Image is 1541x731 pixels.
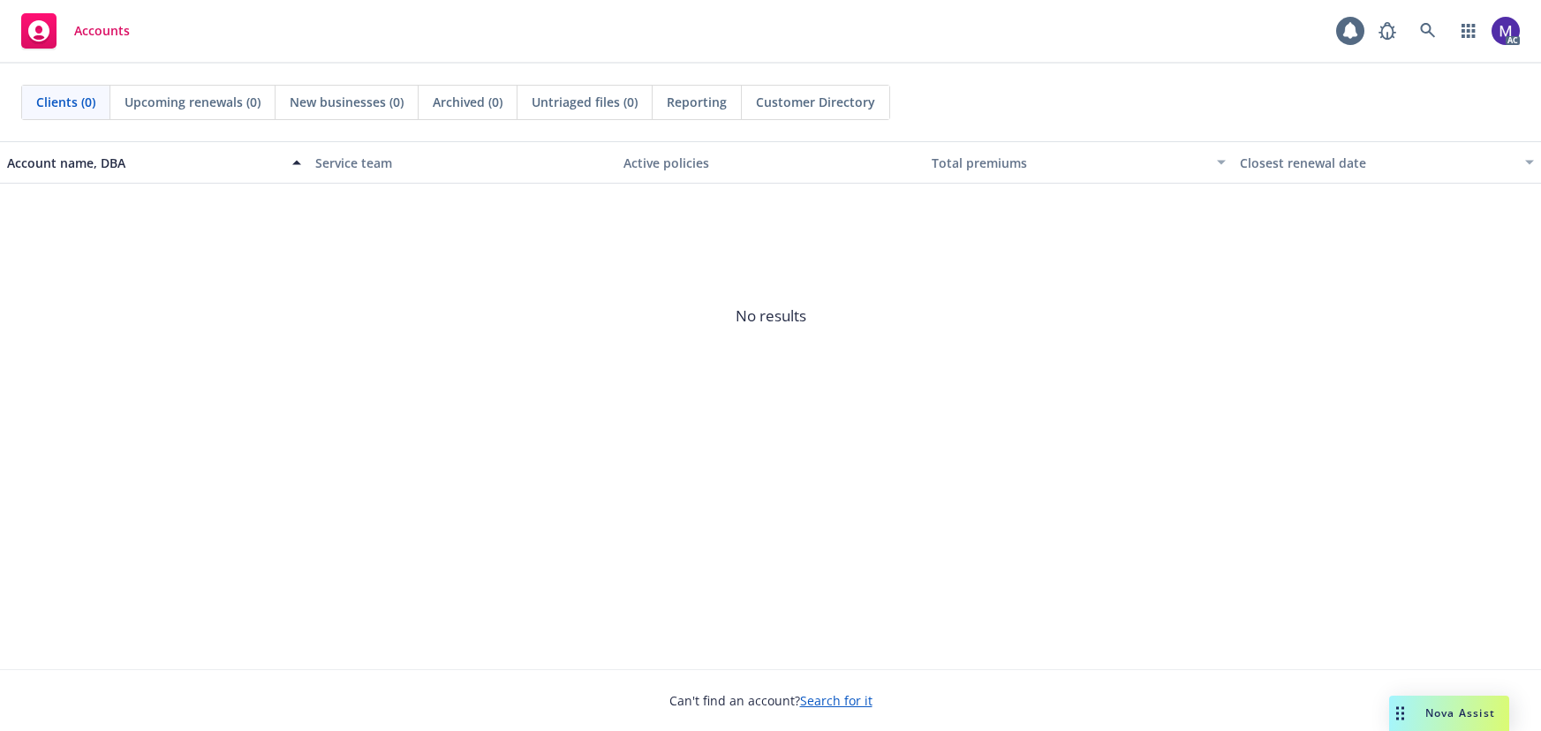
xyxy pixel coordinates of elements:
button: Nova Assist [1389,696,1509,731]
div: Account name, DBA [7,154,282,172]
a: Switch app [1451,13,1486,49]
img: photo [1492,17,1520,45]
span: Upcoming renewals (0) [125,93,261,111]
button: Total premiums [925,141,1233,184]
span: New businesses (0) [290,93,404,111]
div: Total premiums [932,154,1206,172]
div: Closest renewal date [1240,154,1515,172]
span: Accounts [74,24,130,38]
a: Search [1410,13,1446,49]
span: Clients (0) [36,93,95,111]
button: Closest renewal date [1233,141,1541,184]
span: Customer Directory [756,93,875,111]
a: Report a Bug [1370,13,1405,49]
button: Active policies [616,141,925,184]
span: Can't find an account? [669,691,872,710]
div: Drag to move [1389,696,1411,731]
a: Accounts [14,6,137,56]
span: Nova Assist [1425,705,1495,720]
div: Active policies [623,154,918,172]
span: Untriaged files (0) [532,93,638,111]
div: Service team [315,154,609,172]
a: Search for it [800,692,872,709]
button: Service team [308,141,616,184]
span: Archived (0) [433,93,502,111]
span: Reporting [667,93,727,111]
